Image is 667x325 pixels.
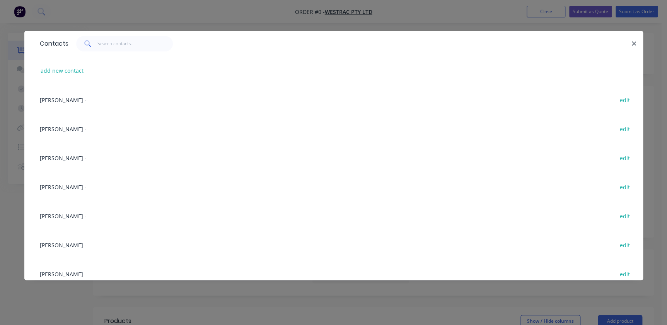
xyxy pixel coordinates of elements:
[40,96,83,104] span: [PERSON_NAME]
[616,94,634,105] button: edit
[85,125,87,133] span: -
[40,154,83,162] span: [PERSON_NAME]
[616,123,634,134] button: edit
[40,183,83,191] span: [PERSON_NAME]
[36,31,68,56] div: Contacts
[616,210,634,221] button: edit
[85,154,87,162] span: -
[85,241,87,249] span: -
[85,212,87,220] span: -
[616,152,634,163] button: edit
[616,181,634,192] button: edit
[37,65,88,76] button: add new contact
[97,36,173,51] input: Search contacts...
[40,270,83,278] span: [PERSON_NAME]
[40,241,83,249] span: [PERSON_NAME]
[85,183,87,191] span: -
[616,239,634,250] button: edit
[616,269,634,279] button: edit
[40,125,83,133] span: [PERSON_NAME]
[85,96,87,104] span: -
[40,212,83,220] span: [PERSON_NAME]
[85,270,87,278] span: -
